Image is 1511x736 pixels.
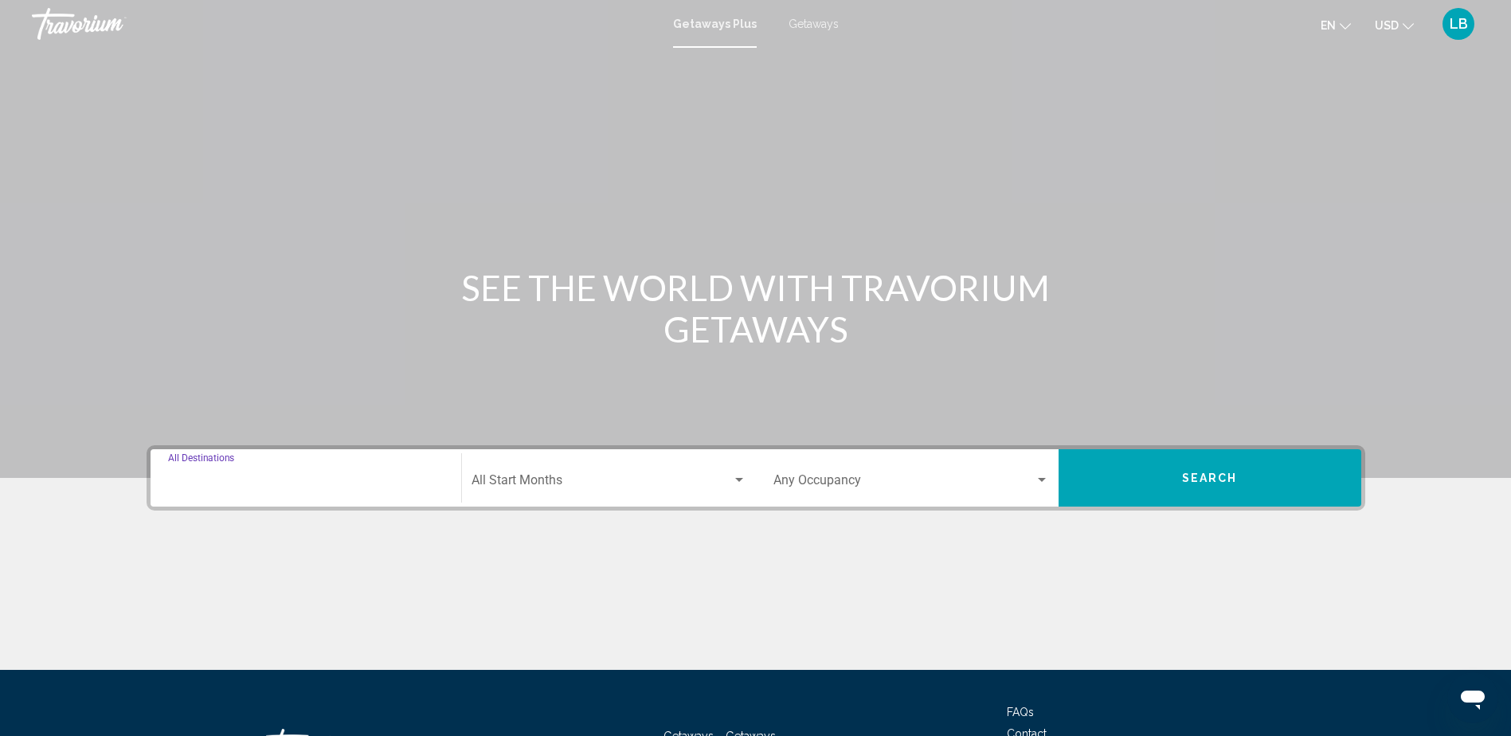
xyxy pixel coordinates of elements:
span: en [1321,19,1336,32]
a: Getaways [789,18,839,30]
div: Search widget [151,449,1361,507]
a: FAQs [1007,706,1034,718]
h1: SEE THE WORLD WITH TRAVORIUM GETAWAYS [457,267,1055,350]
iframe: Button to launch messaging window [1447,672,1498,723]
a: Getaways Plus [673,18,757,30]
button: Search [1059,449,1361,507]
a: Travorium [32,8,657,40]
span: LB [1450,16,1468,32]
button: Change language [1321,14,1351,37]
span: USD [1375,19,1399,32]
span: Search [1182,472,1238,485]
button: Change currency [1375,14,1414,37]
button: User Menu [1438,7,1479,41]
